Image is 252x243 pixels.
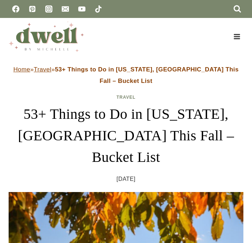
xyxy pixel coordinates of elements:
[13,66,30,73] a: Home
[55,66,239,84] strong: 53+ Things to Do in [US_STATE], [GEOGRAPHIC_DATA] This Fall – Bucket List
[13,66,239,84] span: » »
[231,3,243,15] button: View Search Form
[230,31,243,42] button: Open menu
[9,2,23,16] a: Facebook
[25,2,39,16] a: Pinterest
[9,22,84,52] img: DWELL by michelle
[75,2,89,16] a: YouTube
[34,66,51,73] a: Travel
[9,103,243,168] h1: 53+ Things to Do in [US_STATE], [GEOGRAPHIC_DATA] This Fall – Bucket List
[42,2,56,16] a: Instagram
[58,2,73,16] a: Email
[116,95,135,100] a: Travel
[91,2,106,16] a: TikTok
[117,174,136,184] time: [DATE]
